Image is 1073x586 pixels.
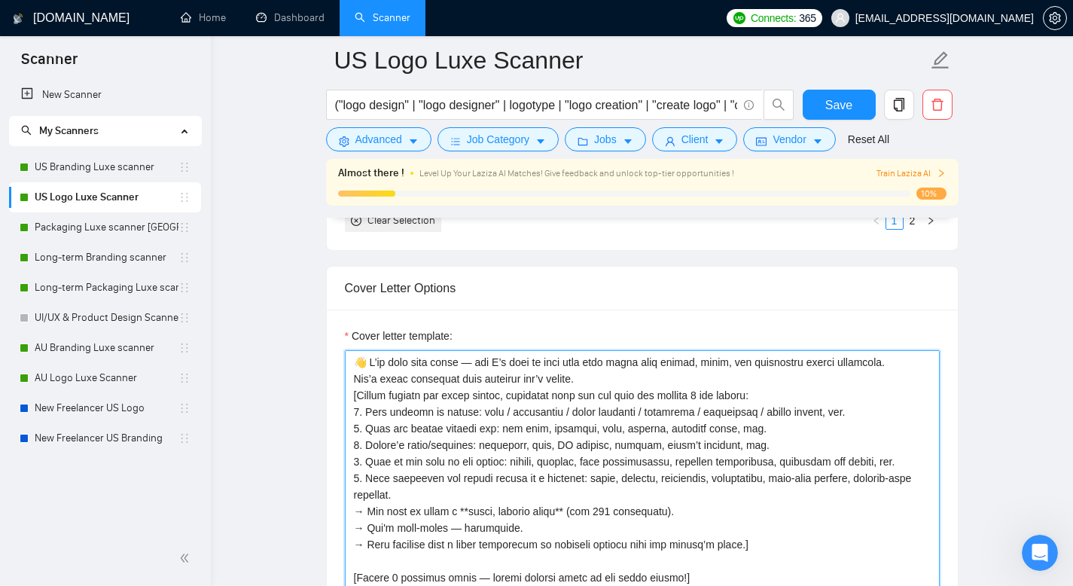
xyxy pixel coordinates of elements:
[21,124,99,137] span: My Scanners
[867,212,886,230] li: Previous Page
[201,447,301,508] button: Помощь
[594,131,617,148] span: Jobs
[937,169,946,178] span: right
[9,423,201,453] li: New Freelancer US Branding
[565,127,646,151] button: folderJobscaret-down
[59,401,243,432] button: Отправить сообщение
[13,7,23,31] img: logo
[1043,6,1067,30] button: setting
[904,212,921,229] a: 2
[345,267,940,310] div: Cover Letter Options
[681,131,709,148] span: Client
[764,98,793,111] span: search
[578,136,588,147] span: folder
[100,447,200,508] button: Чат
[53,291,86,307] div: Mariia
[53,402,86,418] div: Mariia
[9,80,201,110] li: New Scanner
[751,10,796,26] span: Connects:
[89,179,159,195] div: • 5 дн. назад
[355,11,410,24] a: searchScanner
[35,182,178,212] a: US Logo Luxe Scanner
[799,10,815,26] span: 365
[835,13,846,23] span: user
[53,124,86,139] div: Mariia
[326,127,431,151] button: settingAdvancedcaret-down
[9,333,201,363] li: AU Branding Luxe scanner
[803,90,876,120] button: Save
[9,212,201,243] li: Packaging Luxe scanner USA
[886,212,903,229] a: 1
[9,152,201,182] li: US Branding Luxe scanner
[17,53,47,83] img: Profile image for Mariia
[437,127,559,151] button: barsJob Categorycaret-down
[17,220,47,250] img: Profile image for Mariia
[264,6,291,33] div: Закрыть
[53,346,86,362] div: Mariia
[89,291,165,307] div: • 1 нед. назад
[467,131,529,148] span: Job Category
[178,312,191,324] span: holder
[178,161,191,173] span: holder
[21,125,32,136] span: search
[885,98,913,111] span: copy
[17,387,47,417] img: Profile image for Mariia
[623,136,633,147] span: caret-down
[21,80,189,110] a: New Scanner
[53,68,86,84] div: Mariia
[743,127,835,151] button: idcardVendorcaret-down
[39,124,99,137] span: My Scanners
[178,191,191,203] span: holder
[355,131,402,148] span: Advanced
[812,136,823,147] span: caret-down
[450,136,461,147] span: bars
[367,212,435,229] div: Clear Selection
[35,273,178,303] a: Long-term Packaging Luxe scanner
[848,131,889,148] a: Reset All
[35,303,178,333] a: UI/UX & Product Design Scanner
[922,212,940,230] li: Next Page
[9,182,201,212] li: US Logo Luxe Scanner
[9,393,201,423] li: New Freelancer US Logo
[773,131,806,148] span: Vendor
[53,179,86,195] div: Mariia
[884,90,914,120] button: copy
[181,11,226,24] a: homeHome
[89,68,159,84] div: • 2 дн. назад
[9,48,90,80] span: Scanner
[345,328,453,344] label: Cover letter template:
[178,221,191,233] span: holder
[9,243,201,273] li: Long-term Branding scanner
[228,485,273,496] span: Помощь
[179,551,194,566] span: double-left
[876,166,946,181] span: Train Laziza AI
[17,164,47,194] img: Profile image for Mariia
[1022,535,1058,571] iframe: Intercom live chat
[338,165,404,182] span: Almost there !
[178,402,191,414] span: holder
[35,152,178,182] a: US Branding Luxe scanner
[35,393,178,423] a: New Freelancer US Logo
[35,423,178,453] a: New Freelancer US Branding
[17,276,47,306] img: Profile image for Mariia
[17,331,47,362] img: Profile image for Mariia
[1043,12,1067,24] a: setting
[178,372,191,384] span: holder
[419,168,734,179] span: Level Up Your Laziza AI Matches! Give feedback and unlock top-tier opportunities !
[178,252,191,264] span: holder
[178,342,191,354] span: holder
[872,216,881,225] span: left
[916,188,946,200] span: 10%
[886,212,904,230] li: 1
[825,96,852,114] span: Save
[27,485,72,496] span: Главная
[35,363,178,393] a: AU Logo Luxe Scanner
[17,108,47,139] img: Profile image for Mariia
[733,12,745,24] img: upwork-logo.png
[931,50,950,70] span: edit
[351,215,361,226] span: close-circle
[922,90,953,120] button: delete
[926,216,935,225] span: right
[89,124,159,139] div: • 3 дн. назад
[335,96,737,114] input: Search Freelance Jobs...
